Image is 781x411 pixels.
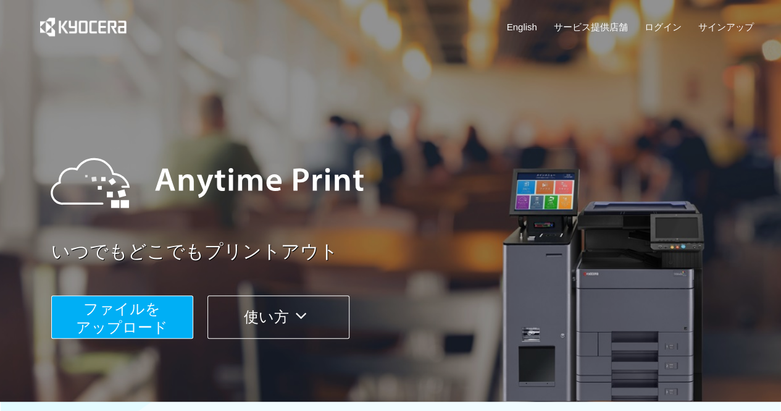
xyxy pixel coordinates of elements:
a: English [507,20,537,33]
span: ファイルを ​​アップロード [76,300,168,336]
a: サービス提供店舗 [554,20,628,33]
button: 使い方 [207,295,349,339]
a: ログイン [645,20,682,33]
a: サインアップ [698,20,753,33]
a: いつでもどこでもプリントアウト [51,239,761,265]
button: ファイルを​​アップロード [51,295,193,339]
